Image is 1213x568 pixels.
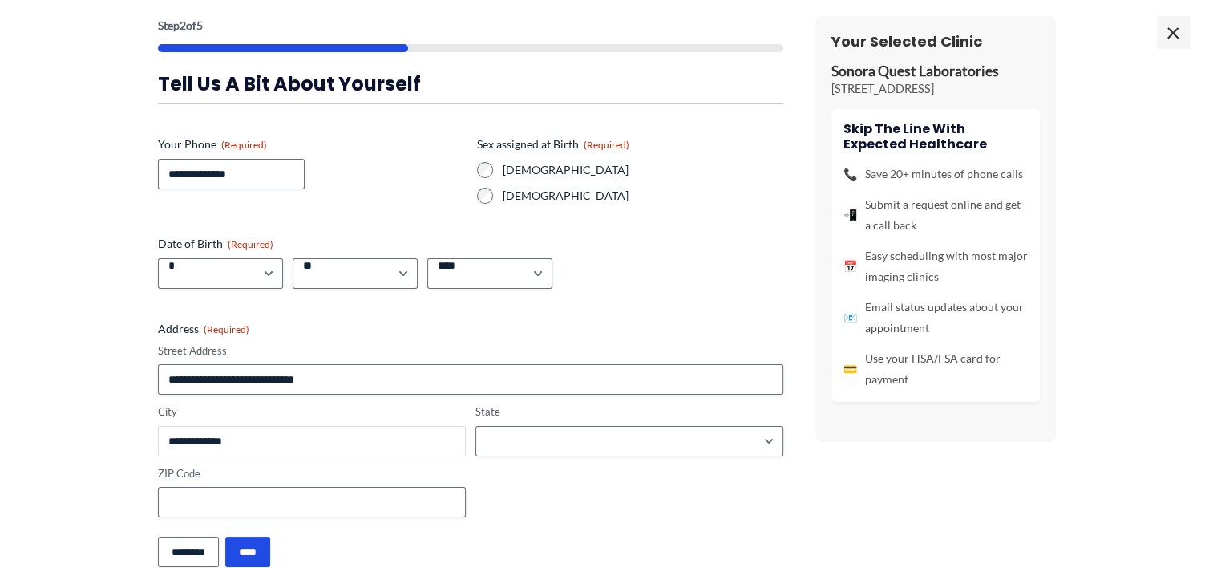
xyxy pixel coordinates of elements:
span: (Required) [584,139,629,151]
p: Step of [158,20,783,31]
label: City [158,404,466,420]
span: 📞 [843,164,857,185]
li: Easy scheduling with most major imaging clinics [843,245,1028,287]
span: 5 [196,18,203,32]
span: (Required) [204,323,249,335]
span: × [1157,16,1189,48]
span: 📲 [843,205,857,225]
h3: Your Selected Clinic [831,32,1040,51]
li: Save 20+ minutes of phone calls [843,164,1028,185]
label: State [475,404,783,420]
label: [DEMOGRAPHIC_DATA] [503,188,783,204]
span: 📅 [843,256,857,277]
span: 2 [180,18,186,32]
legend: Address [158,321,249,337]
li: Submit a request online and get a call back [843,194,1028,236]
h3: Tell us a bit about yourself [158,71,783,96]
legend: Sex assigned at Birth [477,136,629,152]
legend: Date of Birth [158,236,273,252]
h4: Skip the line with Expected Healthcare [843,121,1028,152]
label: Street Address [158,343,783,359]
label: Your Phone [158,136,464,152]
p: [STREET_ADDRESS] [831,81,1040,97]
span: 📧 [843,307,857,328]
label: ZIP Code [158,466,466,481]
span: (Required) [221,139,267,151]
span: (Required) [228,238,273,250]
span: 💳 [843,359,857,379]
label: [DEMOGRAPHIC_DATA] [503,162,783,178]
li: Use your HSA/FSA card for payment [843,348,1028,390]
li: Email status updates about your appointment [843,297,1028,339]
p: Sonora Quest Laboratories [831,63,1040,81]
